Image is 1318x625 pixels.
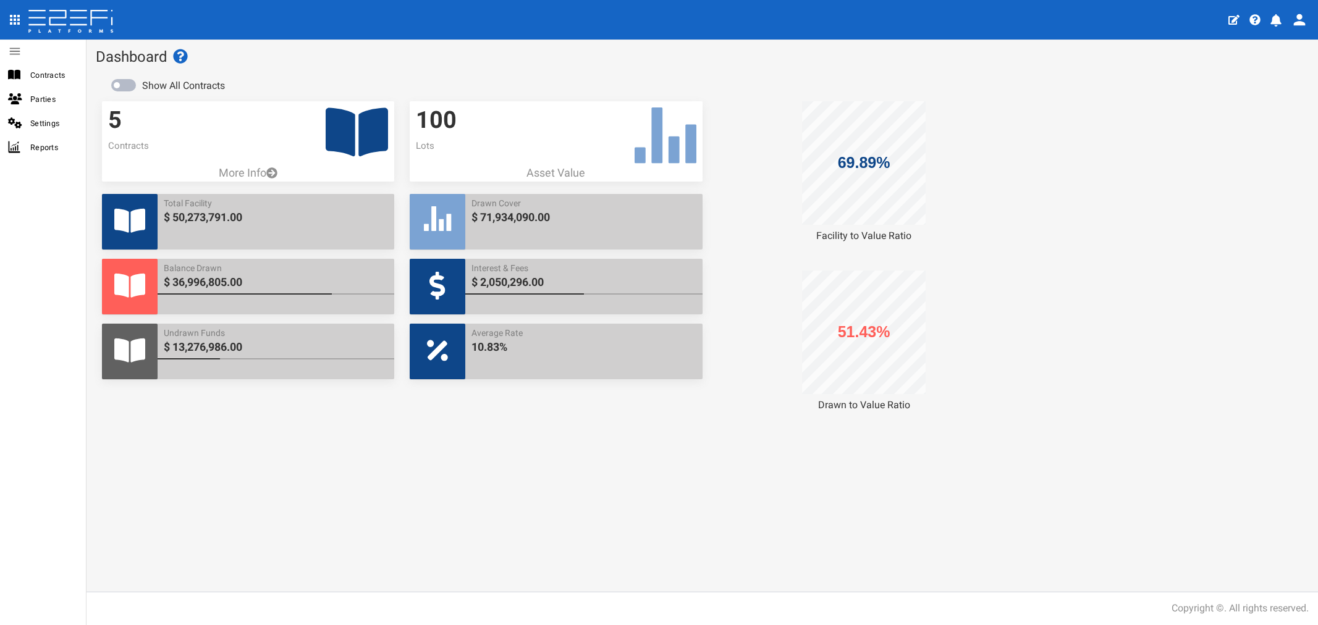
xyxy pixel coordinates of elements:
h3: 5 [108,107,388,133]
span: 10.83% [471,339,696,355]
div: Facility to Value Ratio [717,229,1010,243]
span: $ 13,276,986.00 [164,339,388,355]
span: $ 36,996,805.00 [164,274,388,290]
p: Lots [416,140,696,153]
span: Average Rate [471,327,696,339]
span: Contracts [30,68,76,82]
h3: 100 [416,107,696,133]
div: Drawn to Value Ratio [717,398,1010,413]
span: Undrawn Funds [164,327,388,339]
p: Asset Value [410,165,702,181]
span: Settings [30,116,76,130]
span: Interest & Fees [471,262,696,274]
span: Balance Drawn [164,262,388,274]
span: Drawn Cover [471,197,696,209]
span: Parties [30,92,76,106]
a: More Info [102,165,394,181]
span: Total Facility [164,197,388,209]
span: $ 2,050,296.00 [471,274,696,290]
span: $ 71,934,090.00 [471,209,696,225]
span: $ 50,273,791.00 [164,209,388,225]
div: Copyright ©. All rights reserved. [1172,602,1309,616]
label: Show All Contracts [142,79,225,93]
h1: Dashboard [96,49,1309,65]
span: Reports [30,140,76,154]
p: Contracts [108,140,388,153]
